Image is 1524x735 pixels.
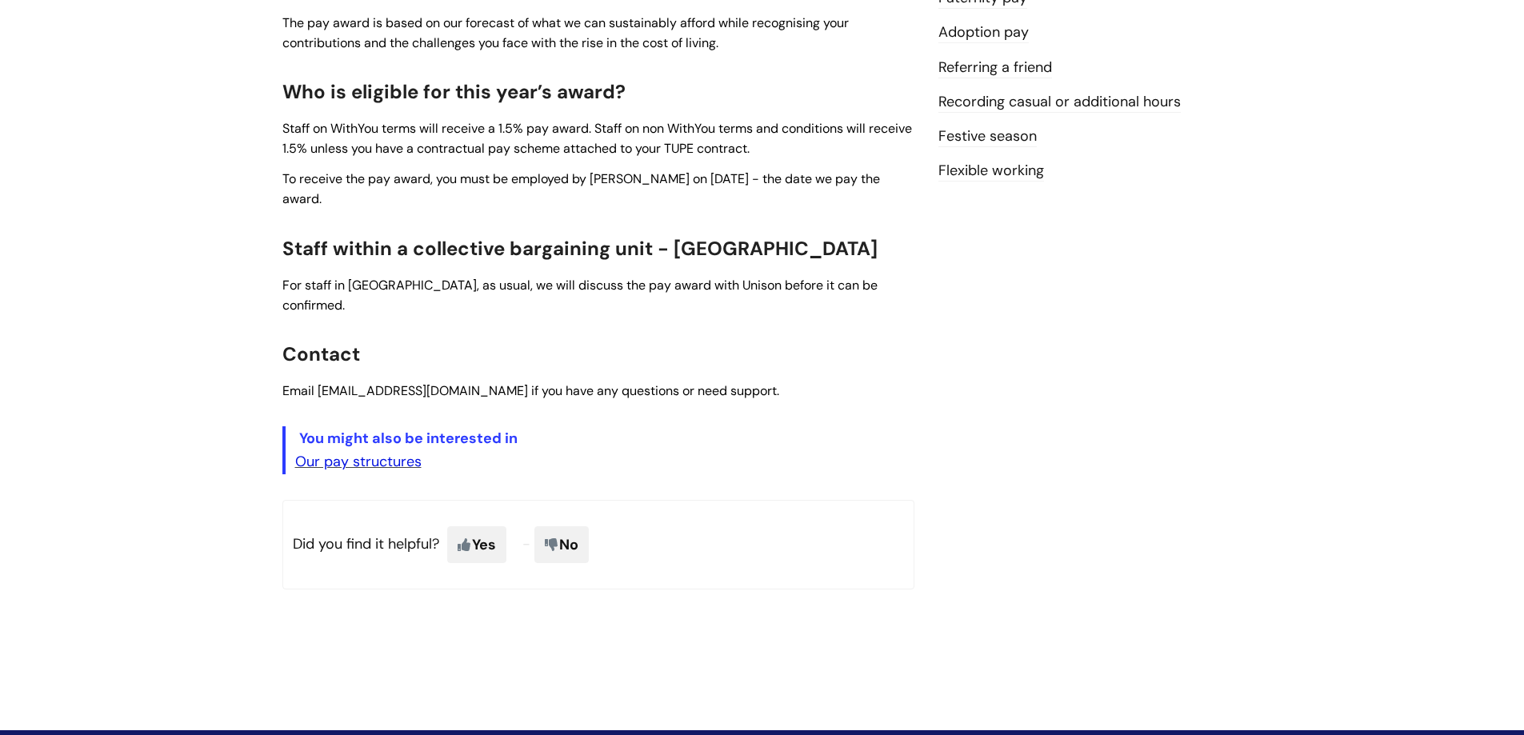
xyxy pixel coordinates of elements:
[282,14,849,51] span: The pay award is based on our forecast of what we can sustainably afford while recognising your c...
[282,120,912,157] span: Staff on WithYou terms will receive a 1.5% pay award. Staff on non WithYou terms and conditions w...
[299,429,518,448] span: You might also be interested in
[282,277,878,314] span: For staff in [GEOGRAPHIC_DATA], as usual, we will discuss the pay award with Unison before it can...
[534,526,589,563] span: No
[282,236,878,261] span: Staff within a collective bargaining unit - [GEOGRAPHIC_DATA]
[938,22,1029,43] a: Adoption pay
[282,170,880,207] span: To receive the pay award, you must be employed by [PERSON_NAME] on [DATE] - the date we pay the a...
[938,161,1044,182] a: Flexible working
[938,126,1037,147] a: Festive season
[282,79,626,104] span: Who is eligible for this year’s award?
[295,452,422,471] a: Our pay structures
[938,58,1052,78] a: Referring a friend
[938,92,1181,113] a: Recording casual or additional hours
[282,342,360,366] span: Contact
[282,500,914,589] p: Did you find it helpful?
[447,526,506,563] span: Yes
[282,382,779,399] span: Email [EMAIL_ADDRESS][DOMAIN_NAME] if you have any questions or need support.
